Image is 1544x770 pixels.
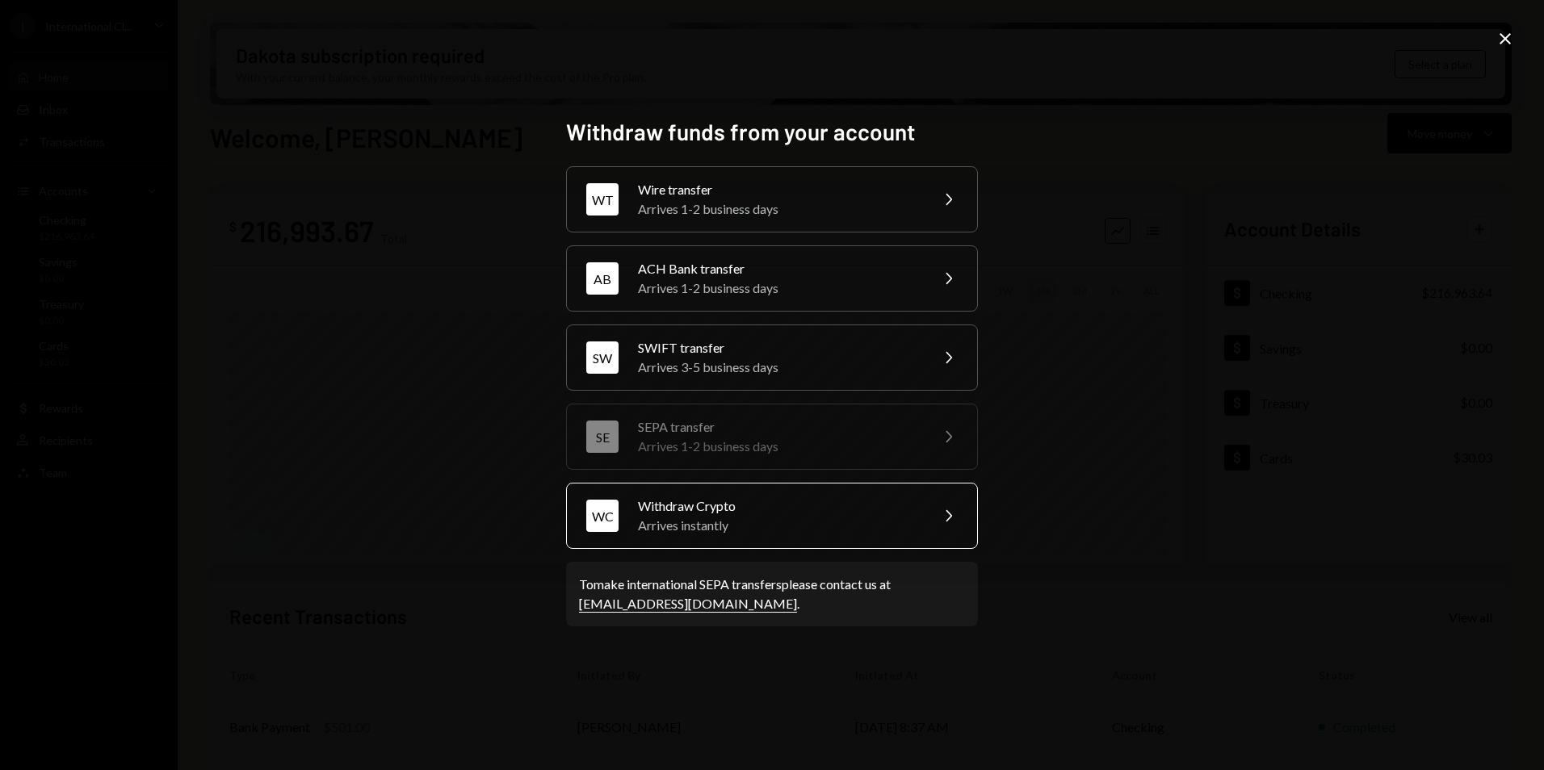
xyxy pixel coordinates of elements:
div: SE [586,421,619,453]
div: SWIFT transfer [638,338,919,358]
div: Arrives instantly [638,516,919,535]
button: ABACH Bank transferArrives 1-2 business days [566,245,978,312]
h2: Withdraw funds from your account [566,116,978,148]
div: Arrives 1-2 business days [638,278,919,298]
div: Arrives 3-5 business days [638,358,919,377]
a: [EMAIL_ADDRESS][DOMAIN_NAME] [579,596,797,613]
div: Arrives 1-2 business days [638,199,919,219]
div: SEPA transfer [638,417,919,437]
div: ACH Bank transfer [638,259,919,278]
button: SWSWIFT transferArrives 3-5 business days [566,324,978,391]
button: WCWithdraw CryptoArrives instantly [566,483,978,549]
div: AB [586,262,619,295]
div: WT [586,183,619,216]
div: Withdraw Crypto [638,496,919,516]
div: WC [586,500,619,532]
button: SESEPA transferArrives 1-2 business days [566,404,978,470]
div: To make international SEPA transfers please contact us at . [579,575,965,613]
div: Wire transfer [638,180,919,199]
div: SW [586,341,619,374]
button: WTWire transferArrives 1-2 business days [566,166,978,232]
div: Arrives 1-2 business days [638,437,919,456]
